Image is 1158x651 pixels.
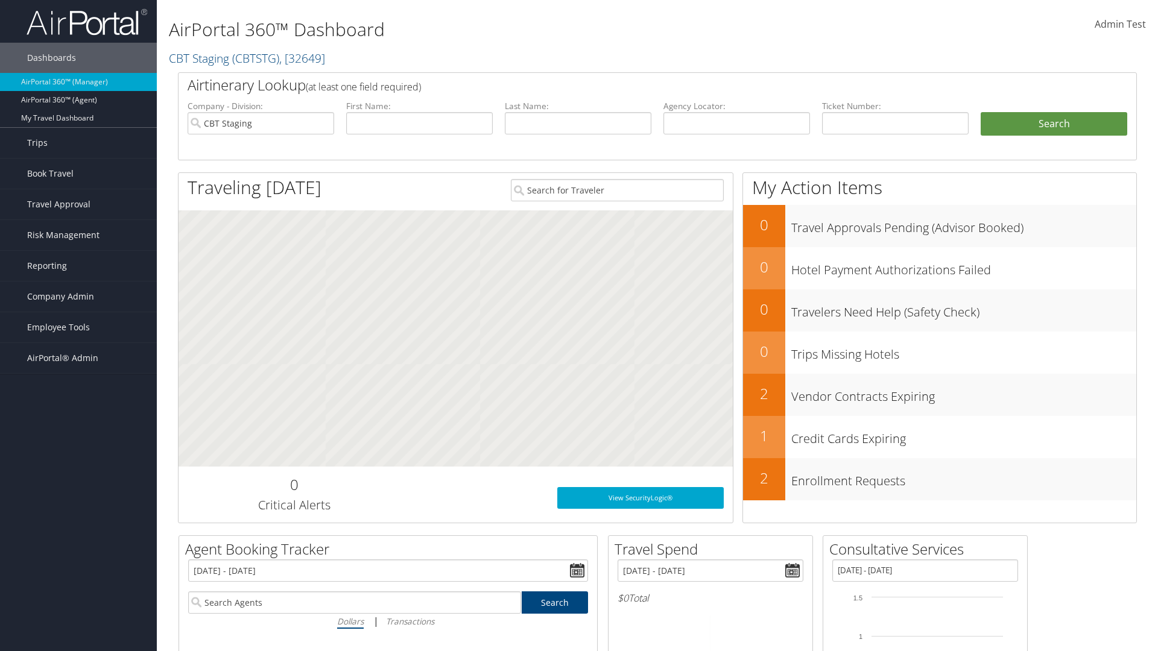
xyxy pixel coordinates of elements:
[663,100,810,112] label: Agency Locator:
[279,50,325,66] span: , [ 32649 ]
[743,247,1136,289] a: 0Hotel Payment Authorizations Failed
[27,159,74,189] span: Book Travel
[829,539,1027,559] h2: Consultative Services
[1095,17,1146,31] span: Admin Test
[618,591,628,605] span: $0
[981,112,1127,136] button: Search
[822,100,969,112] label: Ticket Number:
[743,257,785,277] h2: 0
[743,383,785,404] h2: 2
[791,340,1136,363] h3: Trips Missing Hotels
[27,281,94,312] span: Company Admin
[791,467,1136,489] h3: Enrollment Requests
[615,539,812,559] h2: Travel Spend
[743,299,785,319] h2: 0
[859,633,862,640] tspan: 1
[27,8,147,36] img: airportal-logo.png
[188,474,400,495] h2: 0
[743,332,1136,374] a: 0Trips Missing Hotels
[337,615,364,627] i: Dollars
[743,374,1136,416] a: 2Vendor Contracts Expiring
[188,175,321,200] h1: Traveling [DATE]
[743,289,1136,332] a: 0Travelers Need Help (Safety Check)
[743,416,1136,458] a: 1Credit Cards Expiring
[386,615,434,627] i: Transactions
[169,50,325,66] a: CBT Staging
[791,424,1136,447] h3: Credit Cards Expiring
[511,179,724,201] input: Search for Traveler
[853,594,862,602] tspan: 1.5
[1095,6,1146,43] a: Admin Test
[743,468,785,488] h2: 2
[185,539,597,559] h2: Agent Booking Tracker
[188,100,334,112] label: Company - Division:
[791,213,1136,236] h3: Travel Approvals Pending (Advisor Booked)
[743,205,1136,247] a: 0Travel Approvals Pending (Advisor Booked)
[346,100,493,112] label: First Name:
[791,298,1136,321] h3: Travelers Need Help (Safety Check)
[188,75,1048,95] h2: Airtinerary Lookup
[232,50,279,66] span: ( CBTSTG )
[27,128,48,158] span: Trips
[27,43,76,73] span: Dashboards
[522,591,589,614] a: Search
[791,382,1136,405] h3: Vendor Contracts Expiring
[743,215,785,235] h2: 0
[27,343,98,373] span: AirPortal® Admin
[27,251,67,281] span: Reporting
[743,341,785,362] h2: 0
[791,256,1136,278] h3: Hotel Payment Authorizations Failed
[188,591,521,614] input: Search Agents
[306,80,421,93] span: (at least one field required)
[743,458,1136,500] a: 2Enrollment Requests
[188,497,400,514] h3: Critical Alerts
[188,614,588,629] div: |
[557,487,724,509] a: View SecurityLogic®
[27,220,100,250] span: Risk Management
[743,175,1136,200] h1: My Action Items
[618,591,803,605] h6: Total
[743,426,785,446] h2: 1
[27,189,90,219] span: Travel Approval
[505,100,651,112] label: Last Name:
[27,312,90,342] span: Employee Tools
[169,17,820,42] h1: AirPortal 360™ Dashboard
